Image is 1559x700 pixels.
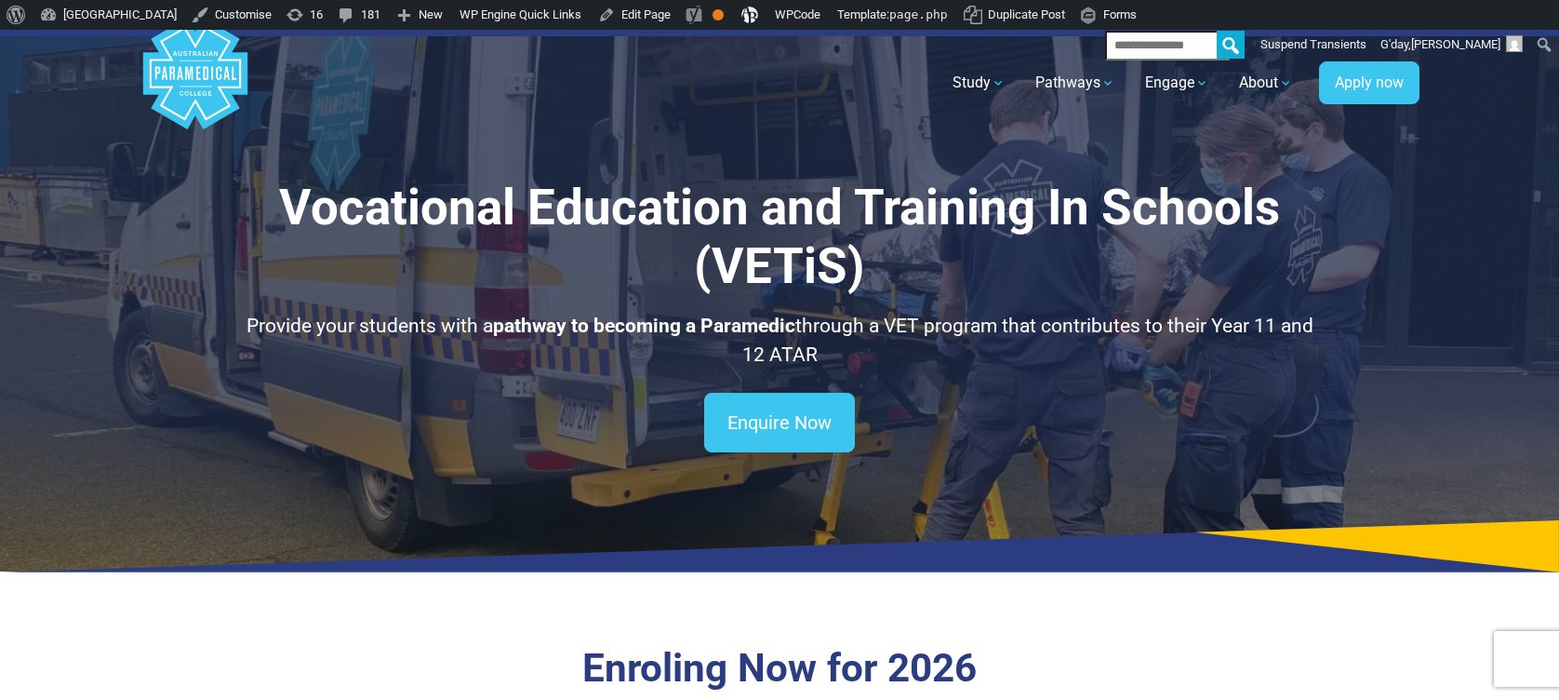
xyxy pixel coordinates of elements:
span: [PERSON_NAME] [1411,37,1500,51]
a: G'day, [1374,30,1530,60]
strong: pathway to becoming a Paramedic [493,315,795,337]
a: Study [941,57,1017,109]
a: Pathways [1024,57,1126,109]
h3: Enroling Now for 2026 [235,645,1324,693]
a: Australian Paramedical College [140,36,251,130]
h1: Vocational Education and Training In Schools (VETiS) [235,179,1324,297]
a: About [1228,57,1304,109]
a: Apply now [1319,61,1419,104]
a: Enquire Now [704,393,855,452]
p: Provide your students with a through a VET program that contributes to their Year 11 and 12 ATAR [235,312,1324,370]
a: Suspend Transients [1254,30,1374,60]
a: Engage [1134,57,1220,109]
